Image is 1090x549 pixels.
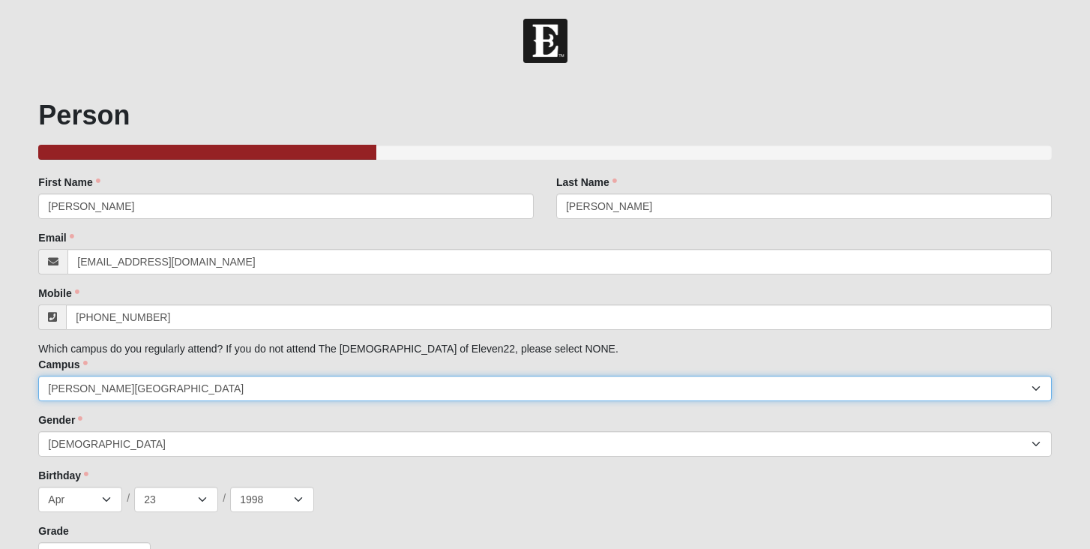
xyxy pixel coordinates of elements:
img: Church of Eleven22 Logo [523,19,567,63]
label: Mobile [38,286,79,301]
span: / [127,490,130,507]
label: Birthday [38,468,88,483]
label: Gender [38,412,82,427]
label: Campus [38,357,87,372]
label: First Name [38,175,100,190]
label: Grade [38,523,68,538]
label: Email [38,230,73,245]
label: Last Name [556,175,617,190]
h1: Person [38,99,1051,131]
span: / [223,490,226,507]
